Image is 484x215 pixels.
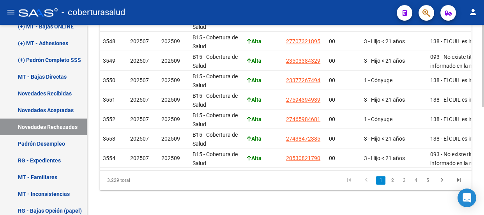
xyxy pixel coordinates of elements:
span: 202507 [130,136,149,142]
span: 3549 [103,58,115,64]
span: 3552 [103,116,115,122]
div: 00 [329,76,358,85]
span: 202509 [161,38,180,44]
span: 3 - Hijo < 21 años [364,155,405,161]
span: B15 - Cobertura de Salud [193,151,238,166]
span: B15 - Cobertura de Salud [193,34,238,49]
div: 00 [329,154,358,163]
span: 27594394939 [286,97,320,103]
div: 00 [329,95,358,104]
span: 202509 [161,136,180,142]
div: 00 [329,134,358,143]
a: go to last page [452,176,466,185]
span: 3554 [103,155,115,161]
div: 00 [329,115,358,124]
strong: Alta [247,77,261,83]
span: B15 - Cobertura de Salud [193,132,238,147]
mat-icon: person [468,7,478,17]
span: 1 - Cónyuge [364,77,392,83]
a: go to previous page [359,176,374,185]
span: 202509 [161,116,180,122]
span: 3 - Hijo < 21 años [364,58,405,64]
span: 27707321895 [286,38,320,44]
a: go to next page [435,176,449,185]
span: 3 - Hijo < 21 años [364,136,405,142]
div: 00 [329,37,358,46]
div: 3.229 total [100,171,173,190]
a: go to first page [342,176,357,185]
span: 1 - Cónyuge [364,116,392,122]
span: B15 - Cobertura de Salud [193,112,238,127]
span: 23503384329 [286,58,320,64]
li: page 3 [398,174,410,187]
li: page 4 [410,174,422,187]
span: 202507 [130,58,149,64]
span: 3 - Hijo < 21 años [364,38,405,44]
span: 3548 [103,38,115,44]
li: page 1 [375,174,387,187]
span: B15 - Cobertura de Salud [193,93,238,108]
span: 202507 [130,38,149,44]
span: 3553 [103,136,115,142]
strong: Alta [247,116,261,122]
span: 27465984681 [286,116,320,122]
a: 2 [388,176,397,185]
span: 202509 [161,58,180,64]
span: B15 - Cobertura de Salud [193,54,238,69]
strong: Alta [247,136,261,142]
strong: Alta [247,155,261,161]
div: 00 [329,56,358,65]
span: B15 - Cobertura de Salud [193,73,238,88]
span: 202507 [130,97,149,103]
span: 3550 [103,77,115,83]
span: 23377267494 [286,77,320,83]
strong: Alta [247,97,261,103]
span: - coberturasalud [62,4,125,21]
a: 5 [423,176,432,185]
span: 3 - Hijo < 21 años [364,97,405,103]
a: 1 [376,176,385,185]
span: 20530821790 [286,155,320,161]
li: page 5 [422,174,433,187]
strong: Alta [247,58,261,64]
a: 3 [399,176,409,185]
span: 27438472385 [286,136,320,142]
strong: Alta [247,38,261,44]
span: 202509 [161,97,180,103]
mat-icon: menu [6,7,16,17]
span: 202509 [161,77,180,83]
div: Open Intercom Messenger [458,189,476,207]
span: 3551 [103,97,115,103]
span: 202507 [130,116,149,122]
a: 4 [411,176,420,185]
li: page 2 [387,174,398,187]
span: 202509 [161,155,180,161]
span: 202507 [130,77,149,83]
span: 202507 [130,155,149,161]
